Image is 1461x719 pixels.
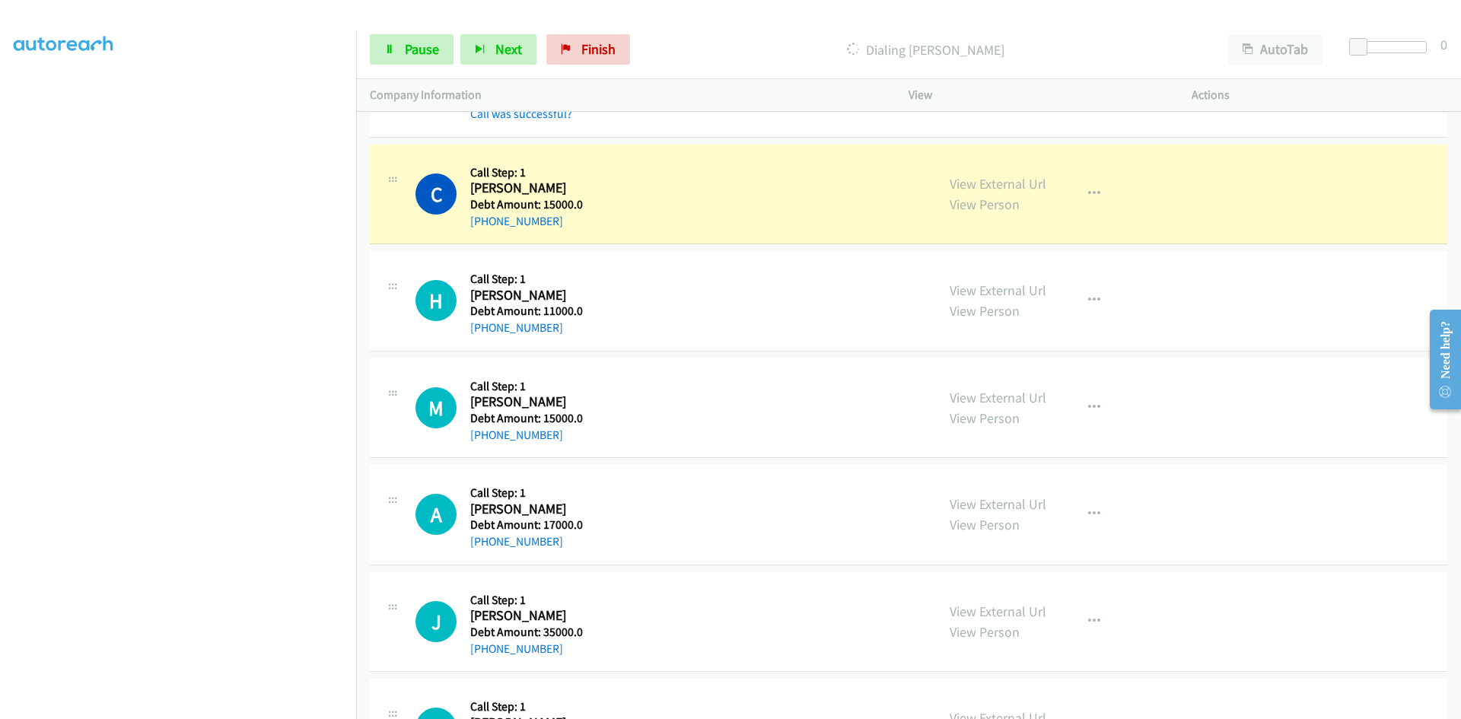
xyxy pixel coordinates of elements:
[470,165,583,180] h5: Call Step: 1
[1228,34,1323,65] button: AutoTab
[470,304,583,319] h5: Debt Amount: 11000.0
[950,175,1046,192] a: View External Url
[415,601,457,642] h1: J
[470,393,583,411] h2: [PERSON_NAME]
[405,40,439,58] span: Pause
[415,280,457,321] div: The call is yet to be attempted
[470,287,583,304] h2: [PERSON_NAME]
[1440,34,1447,55] div: 0
[470,214,563,228] a: [PHONE_NUMBER]
[370,86,881,104] p: Company Information
[909,86,1164,104] p: View
[470,699,583,714] h5: Call Step: 1
[470,517,583,533] h5: Debt Amount: 17000.0
[470,428,563,442] a: [PHONE_NUMBER]
[415,280,457,321] h1: H
[1417,299,1461,420] iframe: Resource Center
[950,603,1046,620] a: View External Url
[460,34,536,65] button: Next
[470,593,583,608] h5: Call Step: 1
[495,40,522,58] span: Next
[470,107,572,121] a: Call was successful?
[370,34,454,65] a: Pause
[470,197,583,212] h5: Debt Amount: 15000.0
[950,196,1020,213] a: View Person
[415,494,457,535] div: The call is yet to be attempted
[950,516,1020,533] a: View Person
[1357,41,1427,53] div: Delay between calls (in seconds)
[470,272,583,287] h5: Call Step: 1
[415,173,457,215] h1: C
[470,379,583,394] h5: Call Step: 1
[470,625,583,640] h5: Debt Amount: 35000.0
[950,389,1046,406] a: View External Url
[415,494,457,535] h1: A
[581,40,616,58] span: Finish
[651,40,1201,60] p: Dialing [PERSON_NAME]
[470,534,563,549] a: [PHONE_NUMBER]
[950,409,1020,427] a: View Person
[470,320,563,335] a: [PHONE_NUMBER]
[470,641,563,656] a: [PHONE_NUMBER]
[470,180,583,197] h2: [PERSON_NAME]
[950,495,1046,513] a: View External Url
[470,411,583,426] h5: Debt Amount: 15000.0
[950,623,1020,641] a: View Person
[1192,86,1447,104] p: Actions
[950,302,1020,320] a: View Person
[950,282,1046,299] a: View External Url
[415,601,457,642] div: The call is yet to be attempted
[415,387,457,428] h1: M
[470,501,583,518] h2: [PERSON_NAME]
[546,34,630,65] a: Finish
[470,485,583,501] h5: Call Step: 1
[415,387,457,428] div: The call is yet to be attempted
[470,607,583,625] h2: [PERSON_NAME]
